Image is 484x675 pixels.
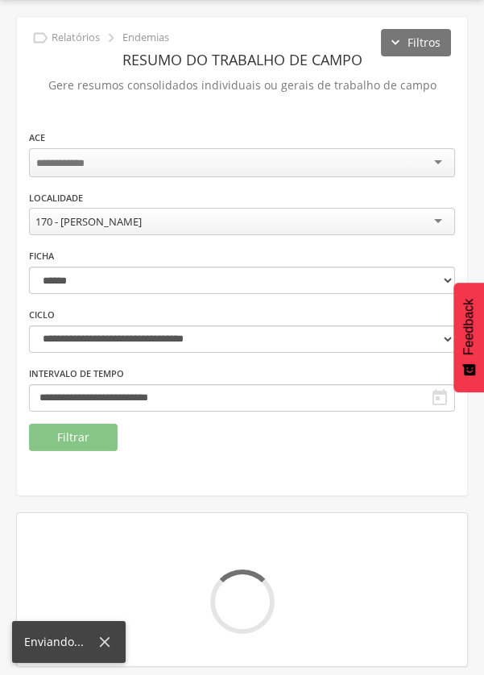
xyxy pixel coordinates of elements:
i:  [102,29,120,47]
i:  [430,388,449,408]
label: Ciclo [29,309,55,321]
button: Filtros [381,29,451,56]
label: Localidade [29,192,83,205]
div: 170 - [PERSON_NAME] [35,214,142,229]
i:  [31,29,49,47]
p: Endemias [122,31,169,44]
p: Gere resumos consolidados individuais ou gerais de trabalho de campo [29,74,455,97]
button: Filtrar [29,424,118,451]
span: Feedback [461,299,476,355]
p: Relatórios [52,31,100,44]
label: Ficha [29,250,54,263]
label: ACE [29,131,45,144]
button: Feedback - Mostrar pesquisa [453,283,484,392]
label: Intervalo de Tempo [29,367,124,380]
header: Resumo do Trabalho de Campo [29,45,455,74]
